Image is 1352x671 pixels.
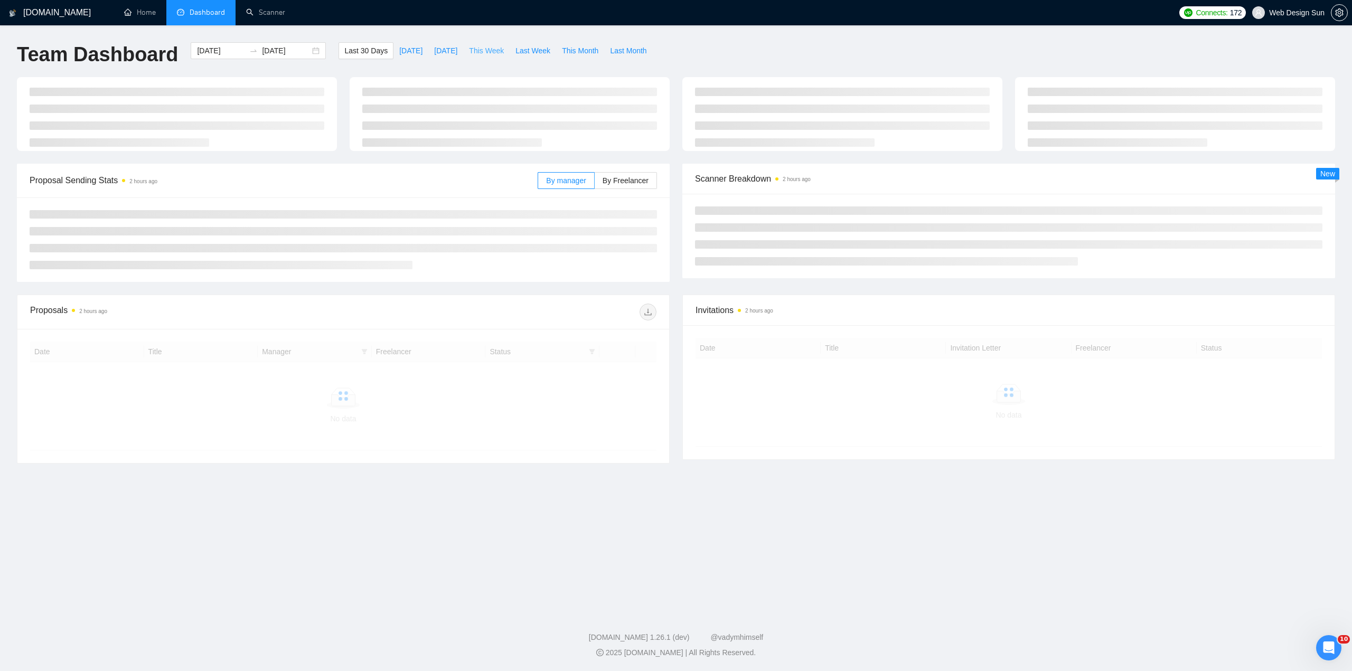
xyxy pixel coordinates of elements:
span: Scanner Breakdown [695,172,1322,185]
input: End date [262,45,310,56]
span: By manager [546,176,586,185]
a: @vadymhimself [710,633,763,641]
button: Last Month [604,42,652,59]
img: logo [9,5,16,22]
button: Last Week [510,42,556,59]
span: Last Month [610,45,646,56]
time: 2 hours ago [129,178,157,184]
span: 10 [1338,635,1350,644]
span: Proposal Sending Stats [30,174,538,187]
span: Last Week [515,45,550,56]
span: Invitations [696,304,1322,317]
span: to [249,46,258,55]
span: Connects: [1196,7,1227,18]
time: 2 hours ago [79,308,107,314]
span: This Month [562,45,598,56]
a: searchScanner [246,8,285,17]
time: 2 hours ago [783,176,811,182]
span: swap-right [249,46,258,55]
input: Start date [197,45,245,56]
span: [DATE] [399,45,422,56]
a: setting [1331,8,1348,17]
a: homeHome [124,8,156,17]
span: copyright [596,649,604,656]
iframe: Intercom live chat [1316,635,1341,660]
span: Dashboard [190,8,225,17]
div: 2025 [DOMAIN_NAME] | All Rights Reserved. [8,647,1344,658]
span: [DATE] [434,45,457,56]
button: [DATE] [393,42,428,59]
div: Proposals [30,304,343,320]
span: setting [1331,8,1347,17]
button: [DATE] [428,42,463,59]
span: dashboard [177,8,184,16]
button: This Month [556,42,604,59]
h1: Team Dashboard [17,42,178,67]
time: 2 hours ago [745,308,773,314]
span: This Week [469,45,504,56]
span: user [1255,9,1262,16]
span: New [1320,169,1335,178]
button: Last 30 Days [339,42,393,59]
span: Last 30 Days [344,45,388,56]
button: setting [1331,4,1348,21]
span: By Freelancer [603,176,649,185]
span: 172 [1230,7,1242,18]
button: This Week [463,42,510,59]
a: [DOMAIN_NAME] 1.26.1 (dev) [589,633,690,641]
img: upwork-logo.png [1184,8,1193,17]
